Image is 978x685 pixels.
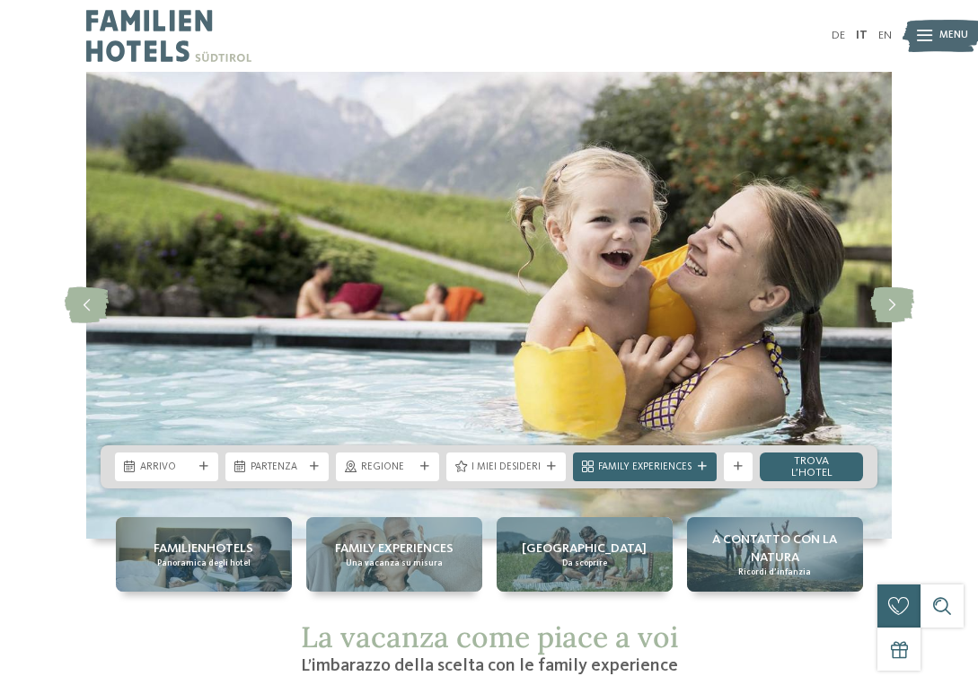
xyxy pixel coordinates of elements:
span: Family experiences [335,540,454,558]
span: Ricordi d’infanzia [738,566,811,578]
span: [GEOGRAPHIC_DATA] [522,540,647,558]
span: Arrivo [140,461,193,475]
a: Quale family experience volete vivere? Family experiences Una vacanza su misura [306,517,482,592]
span: La vacanza come piace a voi [301,619,678,655]
span: Da scoprire [562,558,607,569]
span: Una vacanza su misura [346,558,443,569]
span: Panoramica degli hotel [157,558,251,569]
span: A contatto con la natura [694,531,856,566]
span: Partenza [251,461,304,475]
a: Quale family experience volete vivere? A contatto con la natura Ricordi d’infanzia [687,517,863,592]
span: Family Experiences [598,461,692,475]
a: EN [878,30,892,41]
a: trova l’hotel [760,452,863,481]
span: Regione [361,461,414,475]
a: IT [856,30,868,41]
span: Familienhotels [154,540,253,558]
img: Quale family experience volete vivere? [86,72,892,539]
a: DE [832,30,845,41]
span: Menu [939,29,968,43]
a: Quale family experience volete vivere? [GEOGRAPHIC_DATA] Da scoprire [497,517,673,592]
span: I miei desideri [471,461,541,475]
span: L’imbarazzo della scelta con le family experience [301,657,678,675]
a: Quale family experience volete vivere? Familienhotels Panoramica degli hotel [116,517,292,592]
